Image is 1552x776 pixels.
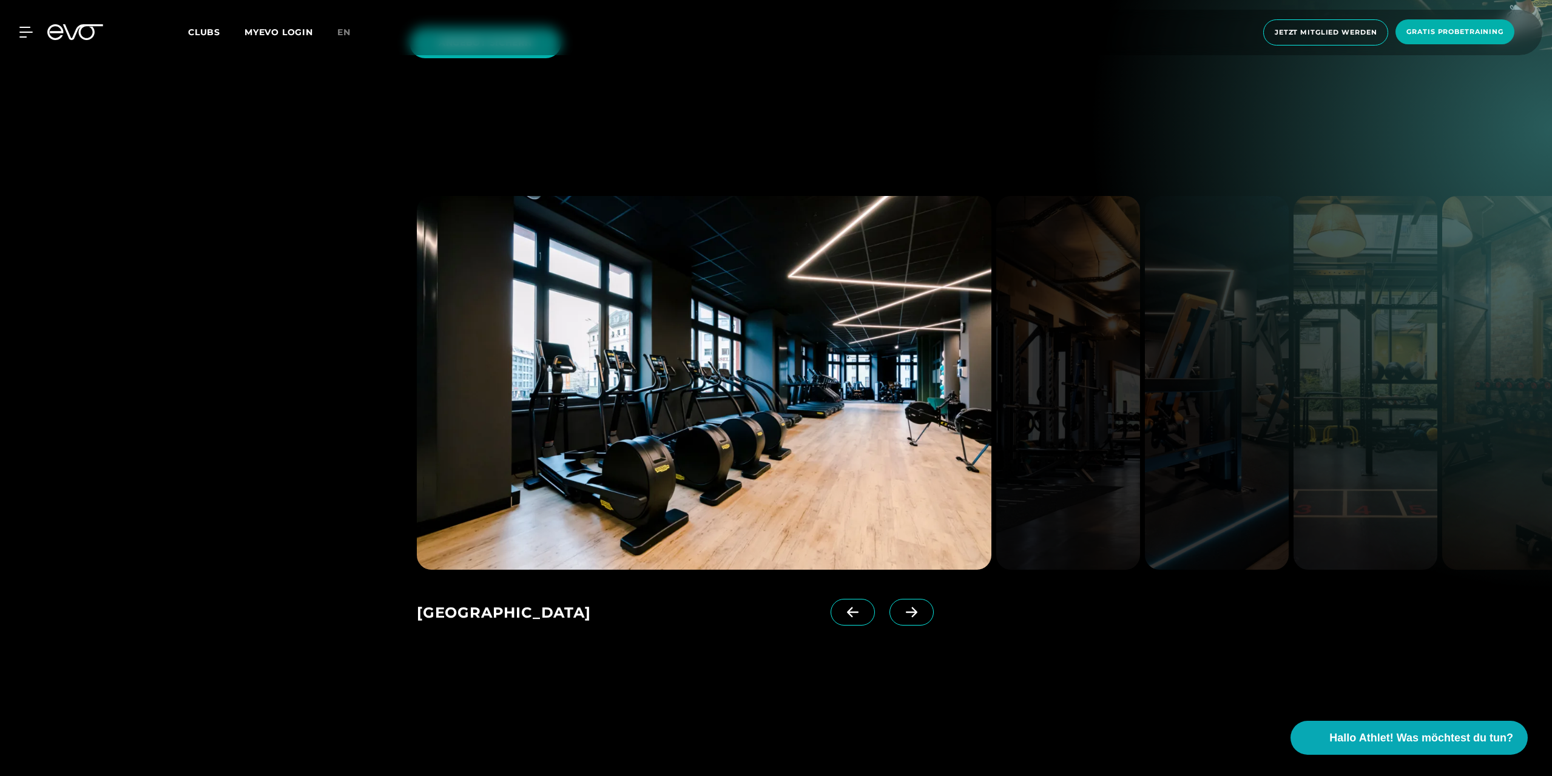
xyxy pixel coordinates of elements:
[1329,730,1513,746] span: Hallo Athlet! Was möchtest du tun?
[1392,19,1518,46] a: Gratis Probetraining
[188,26,245,38] a: Clubs
[1406,27,1503,37] span: Gratis Probetraining
[337,27,351,38] span: en
[1291,721,1528,755] button: Hallo Athlet! Was möchtest du tun?
[337,25,365,39] a: en
[1294,196,1437,570] img: evofitness
[996,196,1140,570] img: evofitness
[188,27,220,38] span: Clubs
[1145,196,1289,570] img: evofitness
[417,196,991,570] img: evofitness
[245,27,313,38] a: MYEVO LOGIN
[1260,19,1392,46] a: Jetzt Mitglied werden
[1275,27,1377,38] span: Jetzt Mitglied werden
